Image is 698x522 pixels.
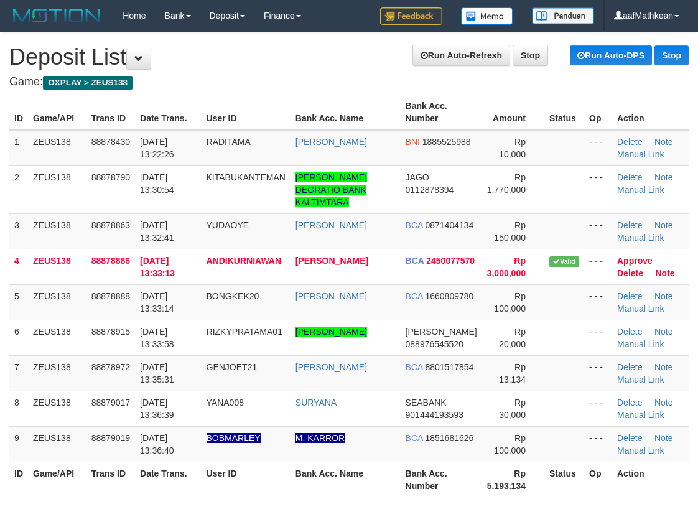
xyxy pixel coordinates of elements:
[617,410,664,420] a: Manual Link
[140,327,174,349] span: [DATE] 13:33:58
[207,172,286,182] span: KITABUKANTEMAN
[9,130,28,166] td: 1
[532,7,594,24] img: panduan.png
[9,391,28,426] td: 8
[499,327,526,349] span: Rp 20,000
[617,185,664,195] a: Manual Link
[86,95,135,130] th: Trans ID
[584,130,612,166] td: - - -
[140,433,174,455] span: [DATE] 13:36:40
[91,172,130,182] span: 88878790
[617,172,642,182] a: Delete
[9,320,28,355] td: 6
[135,95,201,130] th: Date Trans.
[617,291,642,301] a: Delete
[584,355,612,391] td: - - -
[406,137,420,147] span: BNI
[406,220,423,230] span: BCA
[406,172,429,182] span: JAGO
[28,213,86,249] td: ZEUS138
[295,433,345,443] a: M. KARROR
[425,433,473,443] span: 1851681626
[140,362,174,385] span: [DATE] 13:35:31
[584,284,612,320] td: - - -
[207,291,259,301] span: BONGKEK20
[91,327,130,337] span: 88878915
[487,172,526,195] span: Rp 1,770,000
[406,410,463,420] span: 901444193593
[426,256,475,266] span: 2450077570
[544,462,584,497] th: Status
[499,137,526,159] span: Rp 10,000
[654,45,689,65] a: Stop
[654,172,673,182] a: Note
[295,327,367,337] a: [PERSON_NAME]
[9,284,28,320] td: 5
[617,233,664,243] a: Manual Link
[406,433,423,443] span: BCA
[425,220,473,230] span: 0871404134
[412,45,510,66] a: Run Auto-Refresh
[654,327,673,337] a: Note
[655,268,674,278] a: Note
[207,362,258,372] span: GENJOET21
[91,398,130,408] span: 88879017
[422,137,471,147] span: 1885525988
[617,137,642,147] a: Delete
[28,320,86,355] td: ZEUS138
[549,256,579,267] span: Valid transaction
[28,355,86,391] td: ZEUS138
[91,291,130,301] span: 88878888
[654,137,673,147] a: Note
[654,398,673,408] a: Note
[499,398,526,420] span: Rp 30,000
[140,256,175,278] span: [DATE] 13:33:13
[617,256,653,266] a: Approve
[207,327,282,337] span: RIZKYPRATAMA01
[494,291,526,314] span: Rp 100,000
[654,362,673,372] a: Note
[380,7,442,25] img: Feedback.jpg
[401,95,482,130] th: Bank Acc. Number
[9,95,28,130] th: ID
[202,462,291,497] th: User ID
[291,462,401,497] th: Bank Acc. Name
[91,362,130,372] span: 88878972
[9,6,104,25] img: MOTION_logo.png
[28,130,86,166] td: ZEUS138
[140,220,174,243] span: [DATE] 13:32:41
[9,426,28,462] td: 9
[425,291,473,301] span: 1660809780
[207,433,261,443] span: Nama rekening ada tanda titik/strip, harap diedit
[617,445,664,455] a: Manual Link
[406,339,463,349] span: 088976545520
[295,256,368,266] a: [PERSON_NAME]
[86,462,135,497] th: Trans ID
[28,284,86,320] td: ZEUS138
[406,362,423,372] span: BCA
[406,327,477,337] span: [PERSON_NAME]
[28,249,86,284] td: ZEUS138
[295,362,367,372] a: [PERSON_NAME]
[617,375,664,385] a: Manual Link
[617,304,664,314] a: Manual Link
[91,256,130,266] span: 88878886
[135,462,201,497] th: Date Trans.
[28,462,86,497] th: Game/API
[9,45,689,70] h1: Deposit List
[401,462,482,497] th: Bank Acc. Number
[295,398,337,408] a: SURYANA
[140,291,174,314] span: [DATE] 13:33:14
[654,433,673,443] a: Note
[9,213,28,249] td: 3
[617,398,642,408] a: Delete
[207,137,251,147] span: RADITAMA
[9,355,28,391] td: 7
[9,165,28,213] td: 2
[202,95,291,130] th: User ID
[207,398,244,408] span: YANA008
[295,291,367,301] a: [PERSON_NAME]
[406,291,423,301] span: BCA
[584,391,612,426] td: - - -
[461,7,513,25] img: Button%20Memo.svg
